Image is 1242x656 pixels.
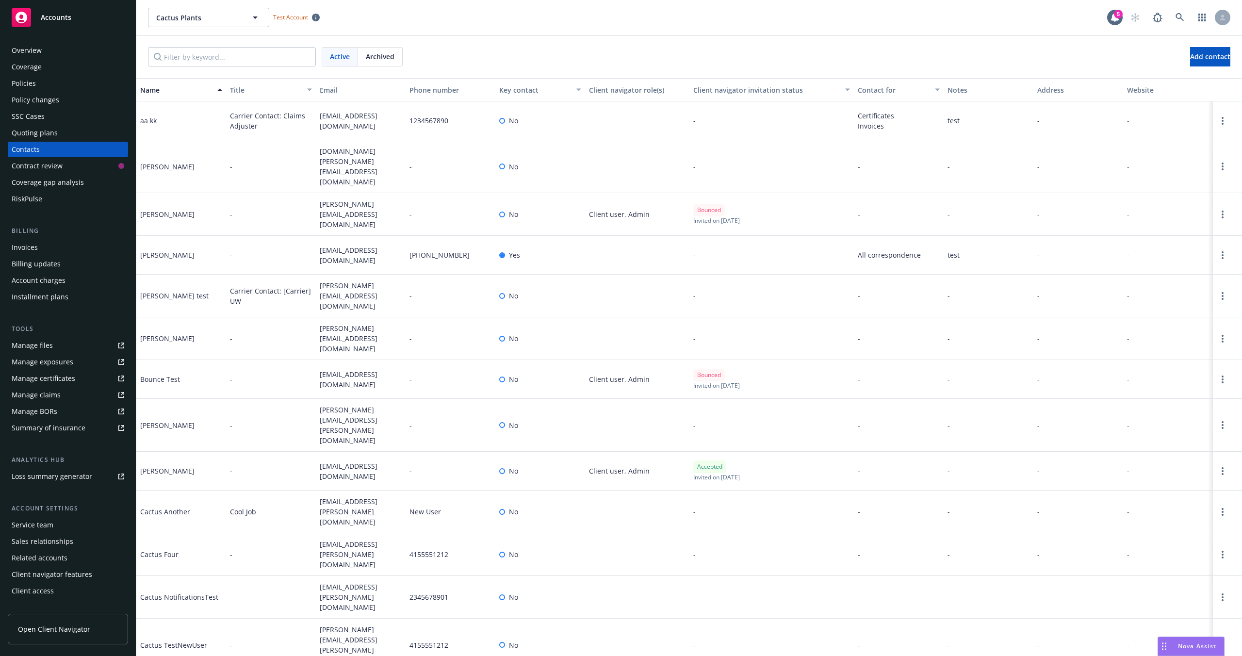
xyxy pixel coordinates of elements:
div: Website [1127,85,1209,95]
a: Client navigator features [8,567,128,582]
span: Accounts [41,14,71,21]
span: [PERSON_NAME][EMAIL_ADDRESS][DOMAIN_NAME] [320,280,402,311]
div: [PERSON_NAME] [140,420,195,430]
a: Policy changes [8,92,128,108]
span: All correspondence [858,250,940,260]
a: Manage files [8,338,128,353]
div: Manage BORs [12,404,57,419]
span: - [1037,250,1040,260]
span: New User [409,507,441,517]
div: RiskPulse [12,191,42,207]
a: Service team [8,517,128,533]
div: Name [140,85,212,95]
a: Installment plans [8,289,128,305]
div: Key contact [499,85,571,95]
a: Search [1170,8,1190,27]
div: - [1127,209,1129,219]
div: - [1127,374,1129,384]
span: - [858,374,860,384]
span: Carrier Contact: Claims Adjuster [230,111,312,131]
span: Yes [509,250,520,260]
div: Manage files [12,338,53,353]
div: Billing updates [12,256,61,272]
a: Manage claims [8,387,128,403]
div: Service team [12,517,53,533]
span: - [1037,640,1040,650]
span: Accepted [697,462,722,471]
span: [DOMAIN_NAME][PERSON_NAME][EMAIL_ADDRESS][DOMAIN_NAME] [320,146,402,187]
span: No [509,640,518,650]
span: [PERSON_NAME][EMAIL_ADDRESS][PERSON_NAME][DOMAIN_NAME] [320,405,402,445]
span: [EMAIL_ADDRESS][DOMAIN_NAME] [320,369,402,390]
span: - [693,420,696,430]
div: Related accounts [12,550,67,566]
div: Drag to move [1158,637,1170,656]
span: - [409,420,412,430]
span: - [693,592,696,602]
span: - [1037,333,1040,344]
a: Loss summary generator [8,469,128,484]
span: - [409,374,412,384]
a: Open options [1217,591,1228,603]
button: Phone number [406,78,495,101]
span: - [409,162,412,172]
span: 4155551212 [409,549,448,559]
div: Client navigator features [12,567,92,582]
a: Summary of insurance [8,420,128,436]
div: Billing [8,226,128,236]
span: Invited on [DATE] [693,216,740,225]
div: Overview [12,43,42,58]
span: No [509,115,518,126]
button: Contact for [854,78,944,101]
span: test [948,115,960,126]
span: - [858,549,860,559]
span: - [693,250,696,260]
div: - [1127,466,1129,476]
span: - [948,209,950,219]
span: 1234567890 [409,115,448,126]
span: - [1037,291,1040,301]
div: [PERSON_NAME] [140,333,195,344]
div: Contract review [12,158,63,174]
span: Cool Job [230,507,256,517]
div: Cactus TestNewUser [140,640,207,650]
span: - [1037,549,1040,559]
div: Quoting plans [12,125,58,141]
div: - [1127,115,1129,126]
a: Coverage gap analysis [8,175,128,190]
span: - [230,374,232,384]
span: - [1037,162,1040,172]
span: - [948,466,950,476]
a: SSC Cases [8,109,128,124]
div: Title [230,85,301,95]
span: - [230,640,232,650]
span: - [693,549,696,559]
a: Related accounts [8,550,128,566]
div: Email [320,85,402,95]
a: Invoices [8,240,128,255]
span: - [409,209,412,219]
span: Nova Assist [1178,642,1216,650]
div: [PERSON_NAME] [140,466,195,476]
span: Test Account [269,12,324,22]
div: Analytics hub [8,455,128,465]
span: test [948,250,960,260]
div: [PERSON_NAME] [140,250,195,260]
div: Cactus NotificationsTest [140,592,218,602]
div: Invoices [12,240,38,255]
span: - [230,162,232,172]
div: Policies [12,76,36,91]
a: Overview [8,43,128,58]
div: Installment plans [12,289,68,305]
span: - [858,162,860,172]
a: Open options [1217,209,1228,220]
span: - [858,466,860,476]
a: Manage exposures [8,354,128,370]
button: Title [226,78,316,101]
span: No [509,466,518,476]
span: Test Account [273,13,308,21]
span: - [858,420,860,430]
span: No [509,333,518,344]
a: Open options [1217,419,1228,431]
div: Contact for [858,85,929,95]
